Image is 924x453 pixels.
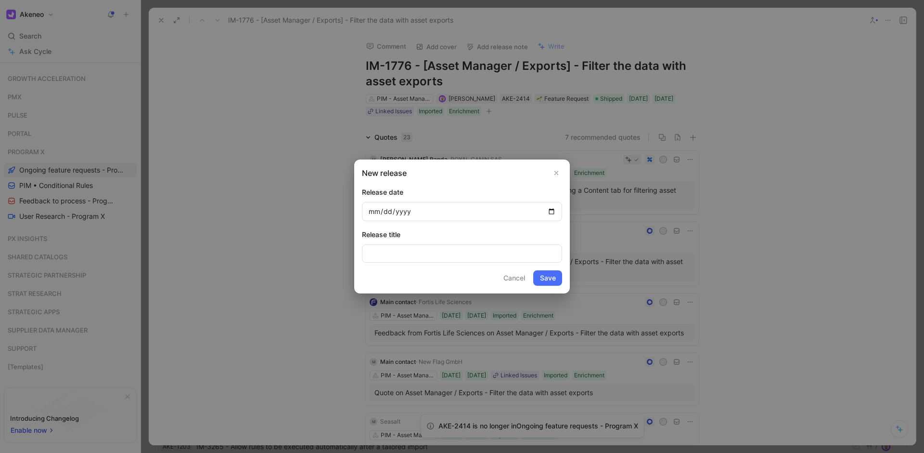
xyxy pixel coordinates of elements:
button: Close [551,167,562,179]
h2: New release [362,167,562,179]
div: Release date [362,187,562,198]
div: Release title [362,229,562,240]
button: Save [533,270,562,286]
button: Cancel [499,270,529,286]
